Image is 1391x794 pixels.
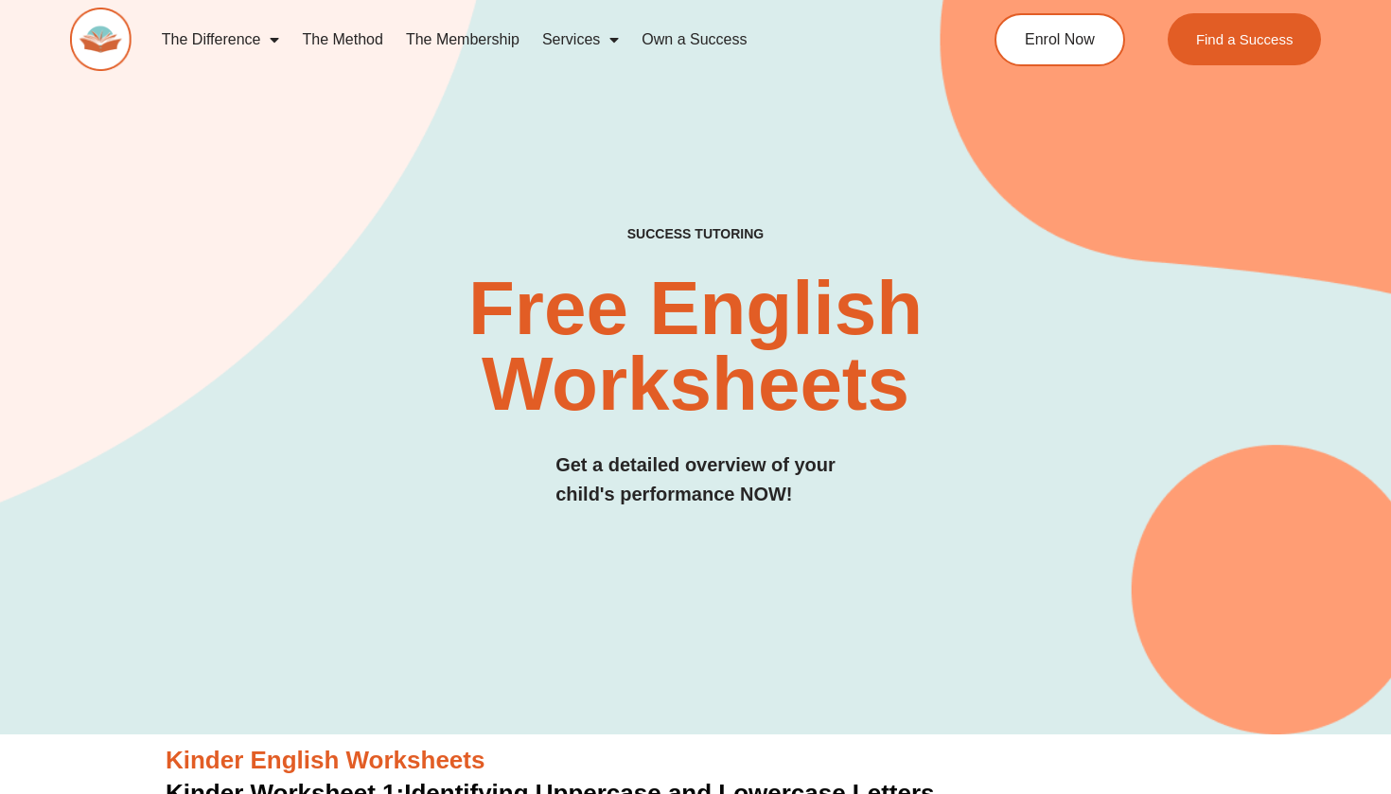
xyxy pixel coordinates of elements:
a: Enrol Now [995,13,1125,66]
h3: Kinder English Worksheets [166,745,1225,777]
a: Own a Success [630,18,758,62]
a: Services [531,18,630,62]
h3: Get a detailed overview of your child's performance NOW! [555,450,836,509]
a: The Membership [395,18,531,62]
a: The Difference [150,18,291,62]
h2: Free English Worksheets​ [282,271,1108,422]
span: Enrol Now [1025,32,1095,47]
h4: SUCCESS TUTORING​ [510,226,881,242]
nav: Menu [150,18,924,62]
a: Find a Success [1168,13,1322,65]
span: Find a Success [1196,32,1294,46]
a: The Method [291,18,394,62]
